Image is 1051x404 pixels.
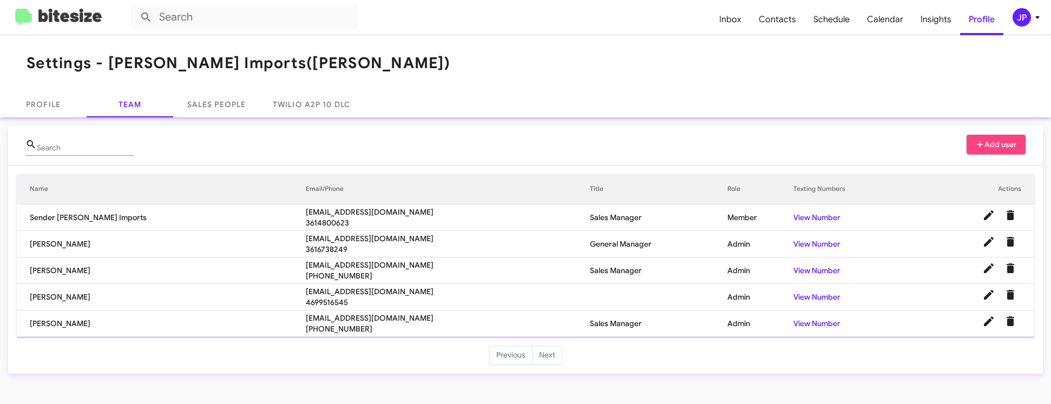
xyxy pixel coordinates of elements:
button: Delete User [1000,284,1021,306]
span: Add user [975,135,1017,154]
span: [EMAIL_ADDRESS][DOMAIN_NAME] [306,233,590,244]
td: Sender [PERSON_NAME] Imports [17,204,306,231]
a: Team [87,91,173,117]
span: [PHONE_NUMBER] [306,270,590,281]
button: Delete User [1000,204,1021,226]
td: Admin [727,257,793,284]
th: Role [727,174,793,204]
span: [EMAIL_ADDRESS][DOMAIN_NAME] [306,313,590,323]
td: [PERSON_NAME] [17,257,306,284]
td: Sales Manager [590,257,727,284]
a: Twilio A2P 10 DLC [260,91,363,117]
a: Sales People [173,91,260,117]
th: Actions [909,174,1034,204]
td: [PERSON_NAME] [17,310,306,337]
a: Profile [960,4,1003,35]
a: Calendar [858,4,912,35]
button: Add user [967,135,1026,154]
a: View Number [793,292,840,302]
span: [EMAIL_ADDRESS][DOMAIN_NAME] [306,260,590,270]
a: Schedule [805,4,858,35]
a: Contacts [750,4,805,35]
input: Name or Email [37,144,134,153]
button: Delete User [1000,257,1021,279]
span: 4699516545 [306,297,590,308]
td: General Manager [590,231,727,257]
td: Admin [727,284,793,310]
th: Email/Phone [306,174,590,204]
a: Inbox [711,4,750,35]
span: [EMAIL_ADDRESS][DOMAIN_NAME] [306,286,590,297]
h1: Settings - [PERSON_NAME] Imports [27,55,450,72]
span: [PHONE_NUMBER] [306,323,590,334]
a: View Number [793,266,840,275]
td: Member [727,204,793,231]
th: Title [590,174,727,204]
th: Texting Numbers [793,174,909,204]
a: View Number [793,213,840,222]
a: View Number [793,319,840,328]
td: Sales Manager [590,310,727,337]
td: Sales Manager [590,204,727,231]
input: Search [131,4,358,30]
td: [PERSON_NAME] [17,231,306,257]
span: 3616738249 [306,244,590,255]
td: Admin [727,310,793,337]
a: View Number [793,239,840,249]
a: Insights [912,4,960,35]
span: [EMAIL_ADDRESS][DOMAIN_NAME] [306,207,590,217]
span: ([PERSON_NAME]) [306,54,450,72]
button: Delete User [1000,231,1021,253]
button: Delete User [1000,310,1021,332]
th: Name [17,174,306,204]
td: Admin [727,231,793,257]
span: 3614800623 [306,217,590,228]
td: [PERSON_NAME] [17,284,306,310]
button: JP [1003,8,1039,27]
div: JP [1013,8,1031,27]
